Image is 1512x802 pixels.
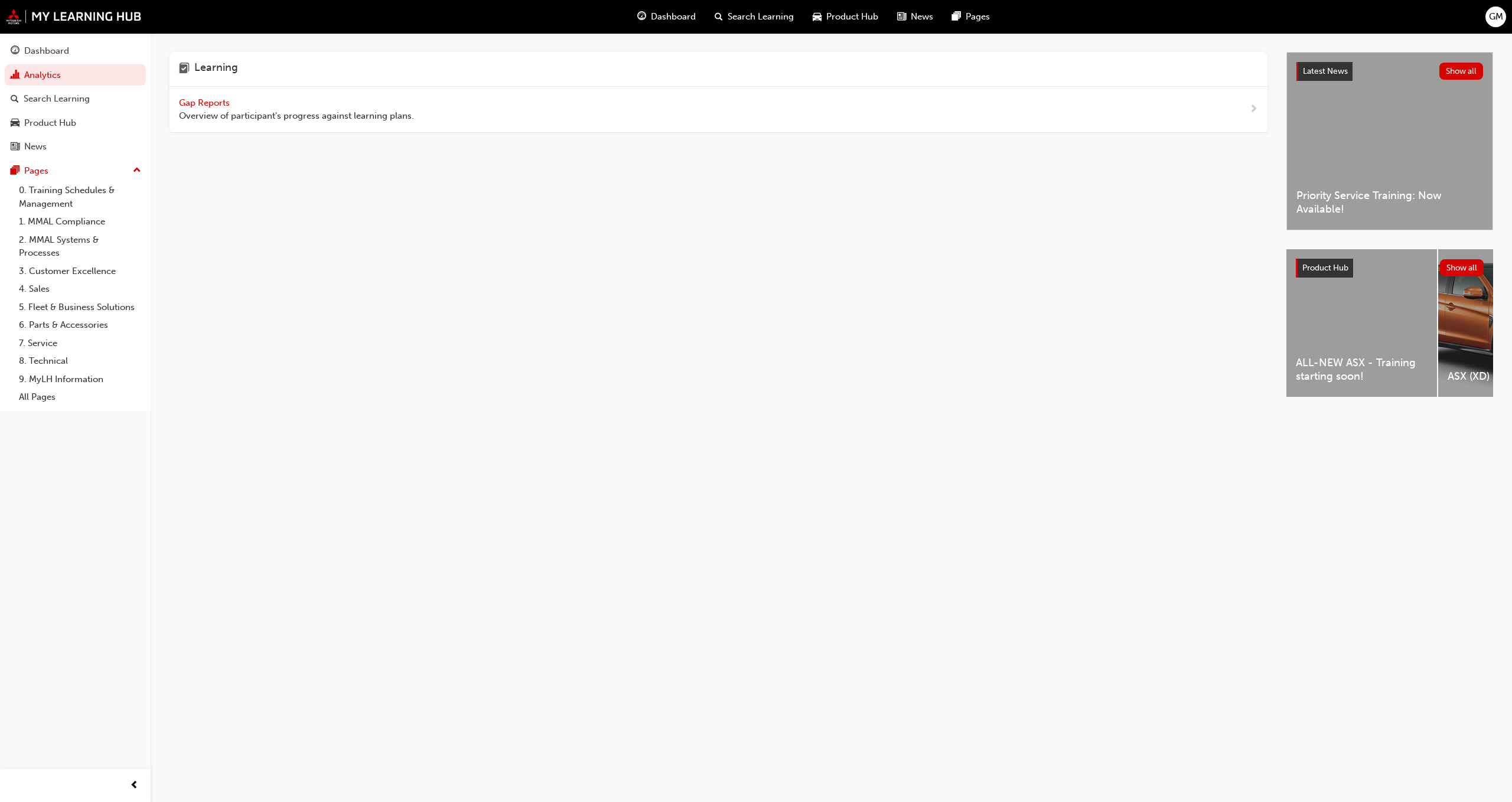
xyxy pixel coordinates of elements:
a: Dashboard [5,40,146,62]
span: Dashboard [651,10,696,24]
a: Analytics [5,64,146,86]
a: 2. MMAL Systems & Processes [14,231,146,262]
a: Search Learning [5,88,146,110]
button: Pages [5,160,146,182]
span: Search Learning [728,10,794,24]
button: DashboardAnalyticsSearch LearningProduct HubNews [5,38,146,160]
span: search-icon [11,94,19,105]
span: Overview of participant's progress against learning plans. [179,109,414,123]
a: 1. MMAL Compliance [14,213,146,231]
a: 0. Training Schedules & Management [14,181,146,213]
a: Product Hub [5,112,146,134]
a: News [5,136,146,158]
button: Show all [1440,259,1484,276]
span: ALL-NEW ASX - Training starting soon! [1296,356,1428,383]
a: 8. Technical [14,352,146,370]
span: Gap Reports [179,97,232,108]
span: pages-icon [11,166,19,177]
span: car-icon [11,118,19,129]
a: 6. Parts & Accessories [14,316,146,334]
div: Product Hub [24,116,76,130]
a: 3. Customer Excellence [14,262,146,281]
span: Pages [966,10,990,24]
a: Product HubShow all [1296,259,1484,278]
a: 4. Sales [14,280,146,298]
span: guage-icon [11,46,19,57]
span: learning-icon [179,61,190,77]
div: News [24,140,47,154]
span: Priority Service Training: Now Available! [1296,189,1483,216]
span: guage-icon [637,9,646,24]
button: Show all [1439,63,1484,80]
a: ALL-NEW ASX - Training starting soon! [1286,249,1437,397]
a: 7. Service [14,334,146,353]
span: Product Hub [826,10,878,24]
span: search-icon [715,9,723,24]
a: Gap Reports Overview of participant's progress against learning plans.next-icon [170,87,1267,133]
span: car-icon [813,9,822,24]
a: 9. MyLH Information [14,370,146,389]
span: up-icon [133,163,141,178]
img: mmal [6,9,142,24]
span: news-icon [11,142,19,152]
a: search-iconSearch Learning [705,5,803,29]
span: pages-icon [952,9,961,24]
span: next-icon [1249,102,1258,117]
a: All Pages [14,388,146,406]
span: GM [1489,10,1503,24]
span: news-icon [897,9,906,24]
a: Latest NewsShow all [1296,62,1483,81]
div: Pages [24,164,48,178]
a: guage-iconDashboard [628,5,705,29]
a: news-iconNews [888,5,943,29]
a: 5. Fleet & Business Solutions [14,298,146,317]
span: Product Hub [1302,263,1348,273]
div: Search Learning [24,92,90,106]
span: Latest News [1303,66,1348,76]
span: prev-icon [130,778,139,793]
a: pages-iconPages [943,5,999,29]
a: car-iconProduct Hub [803,5,888,29]
button: GM [1485,6,1506,27]
div: Dashboard [24,44,69,58]
a: Latest NewsShow allPriority Service Training: Now Available! [1286,52,1493,230]
span: News [911,10,933,24]
span: chart-icon [11,70,19,81]
h4: Learning [194,61,238,77]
